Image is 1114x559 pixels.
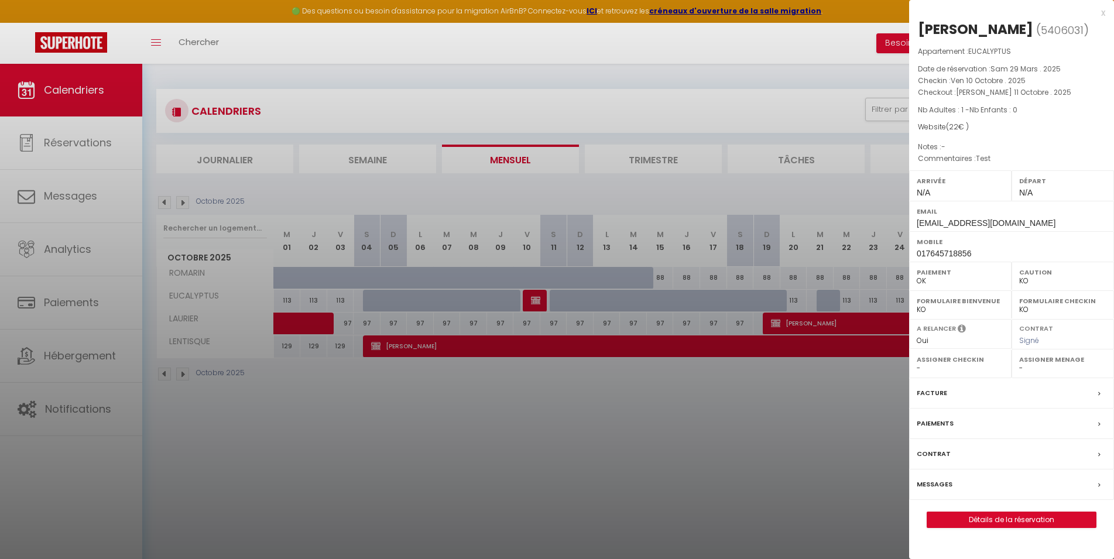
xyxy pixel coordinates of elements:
span: N/A [917,188,930,197]
span: 017645718856 [917,249,971,258]
div: [PERSON_NAME] [918,20,1033,39]
span: Test [976,153,990,163]
a: Détails de la réservation [927,512,1096,527]
label: A relancer [917,324,956,334]
label: Formulaire Bienvenue [917,295,1004,307]
span: ( ) [1036,22,1089,38]
p: Commentaires : [918,153,1105,164]
span: [PERSON_NAME] 11 Octobre . 2025 [956,87,1071,97]
span: ( € ) [946,122,969,132]
p: Date de réservation : [918,63,1105,75]
label: Paiement [917,266,1004,278]
p: Notes : [918,141,1105,153]
label: Formulaire Checkin [1019,295,1106,307]
label: Assigner Menage [1019,354,1106,365]
span: EUCALYPTUS [968,46,1011,56]
p: Appartement : [918,46,1105,57]
label: Messages [917,478,952,491]
span: 5406031 [1041,23,1084,37]
span: Signé [1019,335,1039,345]
span: Nb Enfants : 0 [969,105,1017,115]
span: Sam 29 Mars . 2025 [990,64,1061,74]
label: Assigner Checkin [917,354,1004,365]
button: Ouvrir le widget de chat LiveChat [9,5,44,40]
label: Caution [1019,266,1106,278]
button: Détails de la réservation [927,512,1096,528]
div: x [909,6,1105,20]
span: N/A [1019,188,1033,197]
span: - [941,142,945,152]
label: Départ [1019,175,1106,187]
i: Sélectionner OUI si vous souhaiter envoyer les séquences de messages post-checkout [958,324,966,337]
label: Paiements [917,417,954,430]
label: Facture [917,387,947,399]
label: Email [917,205,1106,217]
label: Mobile [917,236,1106,248]
label: Arrivée [917,175,1004,187]
span: Ven 10 Octobre . 2025 [951,76,1026,85]
div: Website [918,122,1105,133]
span: 22 [949,122,958,132]
span: Nb Adultes : 1 - [918,105,1017,115]
p: Checkout : [918,87,1105,98]
span: [EMAIL_ADDRESS][DOMAIN_NAME] [917,218,1055,228]
p: Checkin : [918,75,1105,87]
label: Contrat [1019,324,1053,331]
label: Contrat [917,448,951,460]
